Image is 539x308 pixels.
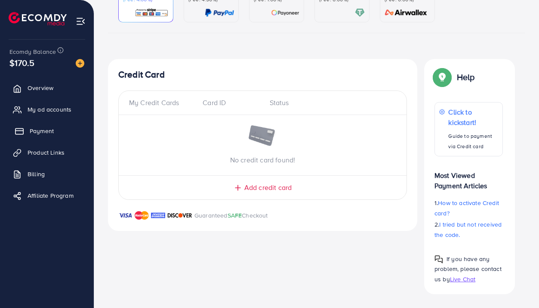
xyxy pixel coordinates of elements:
[76,59,84,68] img: image
[28,105,71,114] span: My ad accounts
[135,8,169,18] img: card
[434,163,503,191] p: Most Viewed Payment Articles
[151,210,165,221] img: brand
[30,127,54,135] span: Payment
[119,155,407,165] p: No credit card found!
[448,107,498,128] p: Click to kickstart!
[434,198,503,218] p: 1.
[434,255,443,264] img: Popup guide
[76,16,86,26] img: menu
[28,84,53,92] span: Overview
[228,211,242,220] span: SAFE
[196,98,262,108] div: Card ID
[382,8,430,18] img: card
[434,69,450,85] img: Popup guide
[118,69,407,80] h4: Credit Card
[9,56,34,69] span: $170.5
[457,72,475,82] p: Help
[6,101,87,118] a: My ad accounts
[244,183,292,193] span: Add credit card
[6,144,87,161] a: Product Links
[9,12,67,25] img: logo
[434,255,502,283] span: If you have any problem, please contact us by
[135,210,149,221] img: brand
[450,275,475,283] span: Live Chat
[263,98,397,108] div: Status
[6,187,87,204] a: Affiliate Program
[28,191,74,200] span: Affiliate Program
[118,210,132,221] img: brand
[434,220,502,239] span: I tried but not received the code.
[6,79,87,96] a: Overview
[129,98,196,108] div: My Credit Cards
[355,8,365,18] img: card
[194,210,268,221] p: Guaranteed Checkout
[167,210,192,221] img: brand
[434,219,503,240] p: 2.
[248,125,278,148] img: image
[205,8,234,18] img: card
[448,131,498,152] p: Guide to payment via Credit card
[28,148,65,157] span: Product Links
[28,170,45,178] span: Billing
[271,8,299,18] img: card
[6,165,87,183] a: Billing
[434,199,499,218] span: How to activate Credit card?
[9,47,56,56] span: Ecomdy Balance
[6,122,87,140] a: Payment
